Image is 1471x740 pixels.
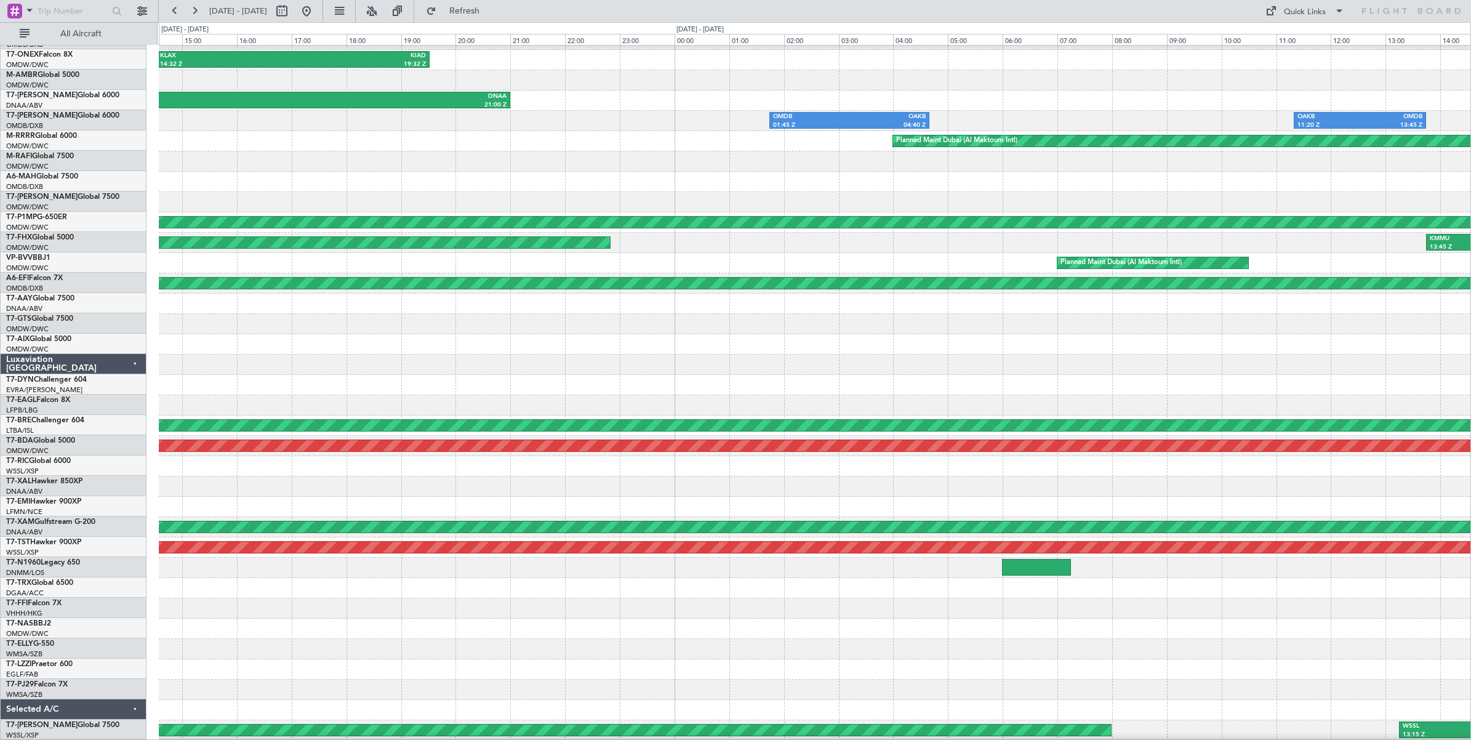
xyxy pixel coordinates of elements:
div: OMDB [773,113,849,121]
span: T7-BRE [6,417,31,424]
div: 06:00 [1003,34,1057,45]
div: 14:32 Z [160,60,293,69]
span: T7-LZZI [6,661,31,668]
div: 09:00 [1167,34,1222,45]
div: OAKB [849,113,926,121]
a: M-AMBRGlobal 5000 [6,71,79,79]
span: T7-TST [6,539,30,546]
div: 04:40 Z [849,121,926,130]
div: 00:00 [675,34,729,45]
span: T7-RIC [6,457,29,465]
a: T7-ONEXFalcon 8X [6,51,73,58]
input: Trip Number [38,2,108,20]
a: OMDB/DXB [6,284,43,293]
a: T7-LZZIPraetor 600 [6,661,73,668]
div: Planned Maint Dubai (Al Maktoum Intl) [896,132,1017,150]
span: T7-NAS [6,620,33,627]
div: KLAX [160,52,293,60]
div: Planned Maint Dubai (Al Maktoum Intl) [1060,254,1182,272]
button: Refresh [420,1,494,21]
a: LFMN/NCE [6,507,42,517]
div: OMDB [1360,113,1423,121]
a: A6-EFIFalcon 7X [6,275,63,282]
a: WMSA/SZB [6,690,42,699]
span: T7-BDA [6,437,33,444]
span: T7-ONEX [6,51,39,58]
a: OMDW/DWC [6,629,49,638]
a: T7-[PERSON_NAME]Global 6000 [6,92,119,99]
a: T7-AIXGlobal 5000 [6,336,71,343]
a: WSSL/XSP [6,548,39,557]
a: LFPB/LBG [6,406,38,415]
span: M-AMBR [6,71,38,79]
a: T7-[PERSON_NAME]Global 6000 [6,112,119,119]
div: 22:00 [565,34,620,45]
a: T7-PJ29Falcon 7X [6,681,68,688]
a: T7-P1MPG-650ER [6,214,67,221]
div: 21:00 [510,34,565,45]
a: DNAA/ABV [6,101,42,110]
div: Quick Links [1284,6,1326,18]
div: 13:25 Z [98,101,302,110]
a: T7-BREChallenger 604 [6,417,84,424]
span: A6-MAH [6,173,36,180]
a: OMDB/DXB [6,121,43,131]
a: VP-BVVBBJ1 [6,254,50,262]
a: OMDW/DWC [6,60,49,70]
a: DNAA/ABV [6,528,42,537]
div: 07:00 [1057,34,1112,45]
span: Refresh [439,7,491,15]
div: [DATE] - [DATE] [161,25,209,35]
a: EVRA/[PERSON_NAME] [6,385,82,395]
a: T7-N1960Legacy 650 [6,559,80,566]
a: T7-RICGlobal 6000 [6,457,71,465]
div: 12:00 [1331,34,1385,45]
a: T7-XAMGulfstream G-200 [6,518,95,526]
span: T7-P1MP [6,214,37,221]
span: A6-EFI [6,275,29,282]
a: VHHH/HKG [6,609,42,618]
a: T7-TRXGlobal 6500 [6,579,73,587]
div: 11:20 Z [1297,121,1360,130]
div: OAKB [1297,113,1360,121]
a: DNMM/LOS [6,568,44,577]
div: 10:00 [1222,34,1277,45]
div: 13:00 [1385,34,1440,45]
a: WMSA/SZB [6,650,42,659]
div: 23:00 [620,34,675,45]
span: T7-[PERSON_NAME] [6,722,78,729]
div: 16:00 [237,34,292,45]
span: T7-[PERSON_NAME] [6,92,78,99]
a: T7-TSTHawker 900XP [6,539,81,546]
div: 03:00 [839,34,894,45]
div: 04:00 [893,34,948,45]
span: T7-AAY [6,295,33,302]
div: DNAA [303,92,507,101]
span: M-RRRR [6,132,35,140]
a: LTBA/ISL [6,426,34,435]
a: M-RRRRGlobal 6000 [6,132,77,140]
a: OMDB/DXB [6,182,43,191]
a: T7-NASBBJ2 [6,620,51,627]
a: DGAA/ACC [6,589,44,598]
div: 19:00 [401,34,456,45]
a: OMDW/DWC [6,142,49,151]
a: OMDW/DWC [6,263,49,273]
div: 13:45 Z [1360,121,1423,130]
a: OMDW/DWC [6,446,49,456]
div: 11:00 [1277,34,1331,45]
span: T7-DYN [6,376,34,384]
span: T7-EAGL [6,396,36,404]
span: T7-EMI [6,498,30,505]
a: T7-GTSGlobal 7500 [6,315,73,323]
a: A6-MAHGlobal 7500 [6,173,78,180]
a: EGLF/FAB [6,670,38,679]
a: T7-EMIHawker 900XP [6,498,81,505]
div: 17:00 [292,34,347,45]
span: T7-AIX [6,336,30,343]
div: OMDW [98,92,302,101]
div: 15:00 [182,34,237,45]
a: M-RAFIGlobal 7500 [6,153,74,160]
span: T7-GTS [6,315,31,323]
a: T7-EAGLFalcon 8X [6,396,70,404]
